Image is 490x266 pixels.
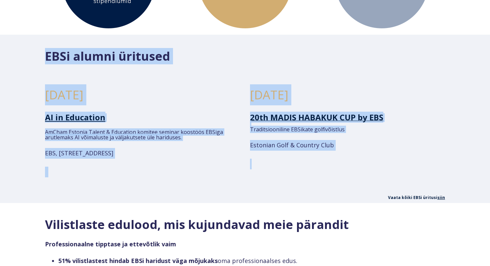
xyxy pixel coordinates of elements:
span: 20th MADIS HABAKUK CUP by EBS [250,112,383,123]
span: [DATE] [45,87,83,103]
h2: Estonian Golf & Country Club [250,140,445,151]
li: oma professionaalses edus. [58,257,445,265]
a: siin [437,195,445,200]
h2: EBSi alumni üritused [45,49,445,63]
h2: Vilistlaste edulood, mis kujundavad meie pärandit [45,218,445,232]
strong: Professionaalne tipptase ja ettevõtlik vaim [45,240,176,248]
strong: 51% vilistlastest hindab EBSi haridust väga mõjukaks [58,257,218,265]
h2: EBS, [STREET_ADDRESS] [45,148,240,159]
span: Traditsiooniline EBSikate golfivõistlus [250,126,345,133]
a: 20th MADIS HABAKUK CUP by EBS [250,115,383,122]
span: AmCham Estonia Talent & Education komitee seminar koostöös EBSiga arutlemaks AI võimaluste ja väl... [45,128,223,141]
span: Vaata kõiki EBSi üritusi [388,195,445,200]
span: [DATE] [250,87,288,103]
a: AI in Education [45,112,105,123]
